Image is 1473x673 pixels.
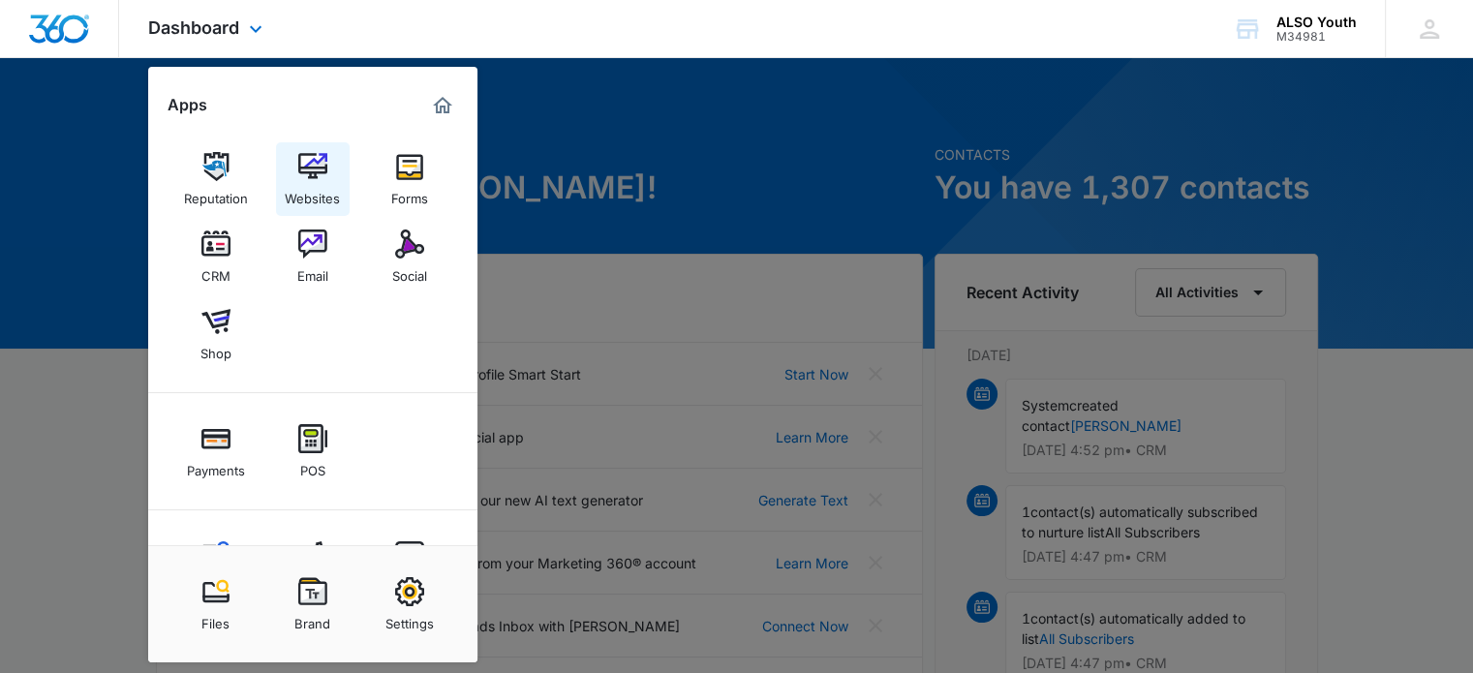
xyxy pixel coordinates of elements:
a: Reputation [179,142,253,216]
a: Payments [179,414,253,488]
a: Intelligence [373,532,446,605]
div: account id [1276,30,1357,44]
div: Email [297,259,328,284]
div: Websites [285,181,340,206]
a: Marketing 360® Dashboard [427,90,458,121]
span: Dashboard [148,17,239,38]
a: Social [373,220,446,293]
div: account name [1276,15,1357,30]
div: Forms [391,181,428,206]
div: Files [201,606,230,631]
div: Brand [294,606,330,631]
div: CRM [201,259,230,284]
a: Settings [373,567,446,641]
a: Files [179,567,253,641]
a: Ads [276,532,350,605]
a: Forms [373,142,446,216]
a: POS [276,414,350,488]
a: Content [179,532,253,605]
h2: Apps [168,96,207,114]
div: Social [392,259,427,284]
a: Brand [276,567,350,641]
div: Reputation [184,181,248,206]
a: Email [276,220,350,293]
a: CRM [179,220,253,293]
div: Payments [187,453,245,478]
a: Shop [179,297,253,371]
div: Shop [200,336,231,361]
div: POS [300,453,325,478]
a: Websites [276,142,350,216]
div: Settings [385,606,434,631]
